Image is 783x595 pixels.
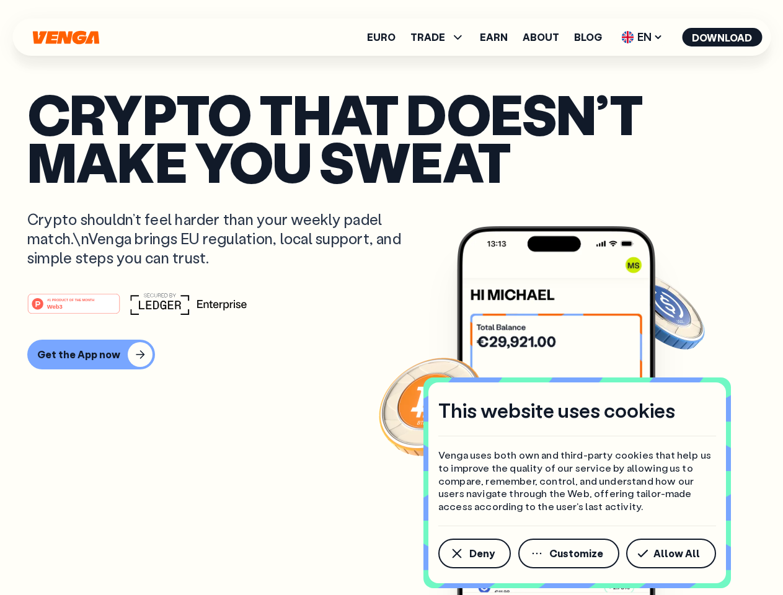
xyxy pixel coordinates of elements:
a: Blog [574,32,602,42]
p: Crypto shouldn’t feel harder than your weekly padel match.\nVenga brings EU regulation, local sup... [27,209,419,268]
tspan: Web3 [47,302,63,309]
a: #1 PRODUCT OF THE MONTHWeb3 [27,301,120,317]
tspan: #1 PRODUCT OF THE MONTH [47,297,94,301]
span: Deny [469,549,495,558]
svg: Home [31,30,100,45]
span: Allow All [653,549,700,558]
img: flag-uk [621,31,634,43]
button: Allow All [626,539,716,568]
button: Customize [518,539,619,568]
a: Euro [367,32,396,42]
h4: This website uses cookies [438,397,675,423]
span: TRADE [410,32,445,42]
button: Deny [438,539,511,568]
p: Venga uses both own and third-party cookies that help us to improve the quality of our service by... [438,449,716,513]
button: Get the App now [27,340,155,369]
img: Bitcoin [376,350,488,462]
img: USDC coin [618,267,707,356]
p: Crypto that doesn’t make you sweat [27,90,756,185]
div: Get the App now [37,348,120,361]
a: About [523,32,559,42]
span: Customize [549,549,603,558]
button: Download [682,28,762,46]
a: Get the App now [27,340,756,369]
a: Earn [480,32,508,42]
span: TRADE [410,30,465,45]
span: EN [617,27,667,47]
